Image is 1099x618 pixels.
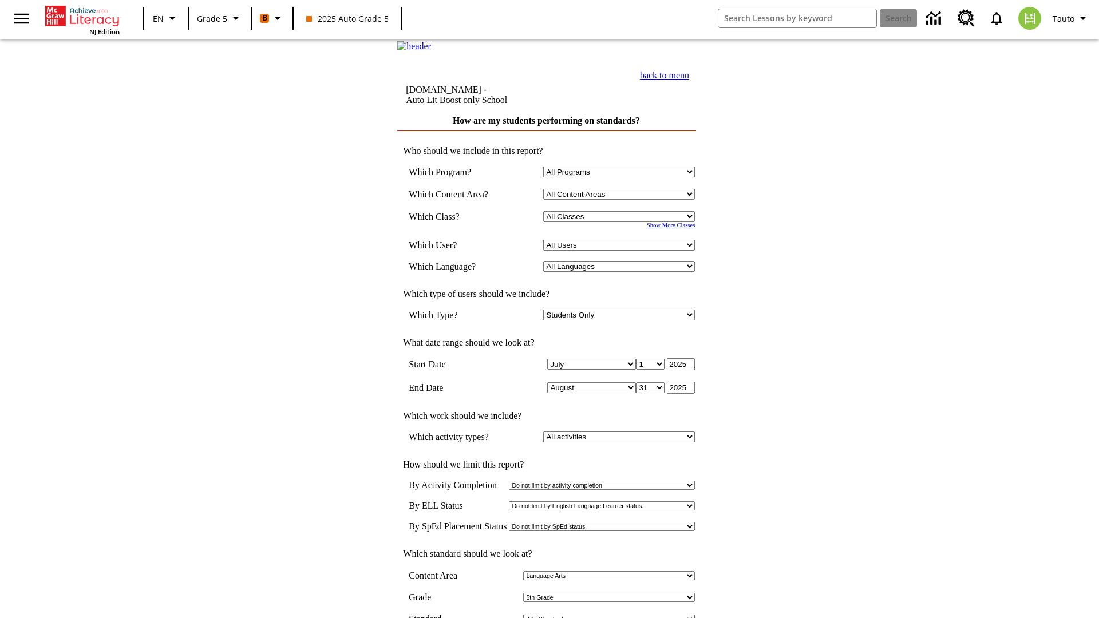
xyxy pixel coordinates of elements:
td: Which Class? [409,211,505,222]
td: Which standard should we look at? [397,549,695,559]
td: Grade [409,592,441,603]
td: By ELL Status [409,501,507,511]
button: Language: EN, Select a language [148,8,184,29]
a: Notifications [982,3,1011,33]
span: Tauto [1053,13,1074,25]
button: Select a new avatar [1011,3,1048,33]
td: Which Language? [409,261,505,272]
td: By SpEd Placement Status [409,521,507,532]
td: Content Area [409,571,472,581]
button: Profile/Settings [1048,8,1094,29]
input: search field [718,9,876,27]
td: Which Program? [409,167,505,177]
td: Which User? [409,240,505,251]
button: Open side menu [5,2,38,35]
span: Grade 5 [197,13,227,25]
nobr: Which Content Area? [409,189,488,199]
a: Resource Center, Will open in new tab [951,3,982,34]
span: 2025 Auto Grade 5 [306,13,389,25]
nobr: Auto Lit Boost only School [406,95,507,105]
td: Which Type? [409,310,505,320]
td: Start Date [409,358,505,370]
img: avatar image [1018,7,1041,30]
a: Show More Classes [647,222,695,228]
img: header [397,41,431,51]
td: Which activity types? [409,431,505,442]
td: Which type of users should we include? [397,289,695,299]
td: Which work should we include? [397,411,695,421]
span: NJ Edition [89,27,120,36]
td: End Date [409,382,505,394]
td: By Activity Completion [409,480,507,490]
a: Data Center [919,3,951,34]
td: How should we limit this report? [397,459,695,470]
button: Grade: Grade 5, Select a grade [192,8,247,29]
td: [DOMAIN_NAME] - [406,85,580,105]
td: What date range should we look at? [397,338,695,348]
a: How are my students performing on standards? [453,116,640,125]
button: Boost Class color is orange. Change class color [255,8,289,29]
span: EN [153,13,164,25]
span: B [262,11,267,25]
a: back to menu [640,70,689,80]
div: Home [45,3,120,36]
td: Who should we include in this report? [397,146,695,156]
